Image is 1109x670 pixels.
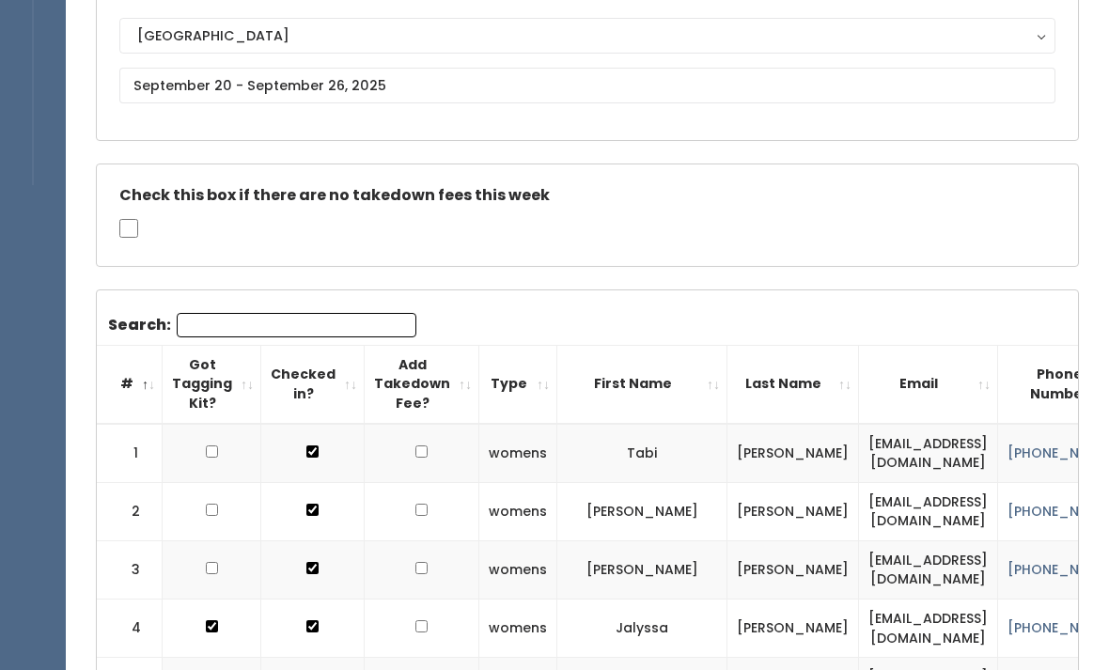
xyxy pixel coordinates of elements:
[859,425,998,484] td: [EMAIL_ADDRESS][DOMAIN_NAME]
[365,346,479,424] th: Add Takedown Fee?: activate to sort column ascending
[727,541,859,600] td: [PERSON_NAME]
[119,19,1055,55] button: [GEOGRAPHIC_DATA]
[727,600,859,659] td: [PERSON_NAME]
[119,69,1055,104] input: September 20 - September 26, 2025
[163,346,261,424] th: Got Tagging Kit?: activate to sort column ascending
[261,346,365,424] th: Checked in?: activate to sort column ascending
[97,600,163,659] td: 4
[97,346,163,424] th: #: activate to sort column descending
[727,346,859,424] th: Last Name: activate to sort column ascending
[859,600,998,659] td: [EMAIL_ADDRESS][DOMAIN_NAME]
[119,188,1055,205] h5: Check this box if there are no takedown fees this week
[557,425,727,484] td: Tabi
[479,346,557,424] th: Type: activate to sort column ascending
[859,541,998,600] td: [EMAIL_ADDRESS][DOMAIN_NAME]
[727,425,859,484] td: [PERSON_NAME]
[177,314,416,338] input: Search:
[727,483,859,541] td: [PERSON_NAME]
[479,483,557,541] td: womens
[97,425,163,484] td: 1
[859,483,998,541] td: [EMAIL_ADDRESS][DOMAIN_NAME]
[479,541,557,600] td: womens
[479,600,557,659] td: womens
[557,600,727,659] td: Jalyssa
[557,346,727,424] th: First Name: activate to sort column ascending
[557,483,727,541] td: [PERSON_NAME]
[479,425,557,484] td: womens
[97,541,163,600] td: 3
[137,26,1038,47] div: [GEOGRAPHIC_DATA]
[108,314,416,338] label: Search:
[97,483,163,541] td: 2
[859,346,998,424] th: Email: activate to sort column ascending
[557,541,727,600] td: [PERSON_NAME]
